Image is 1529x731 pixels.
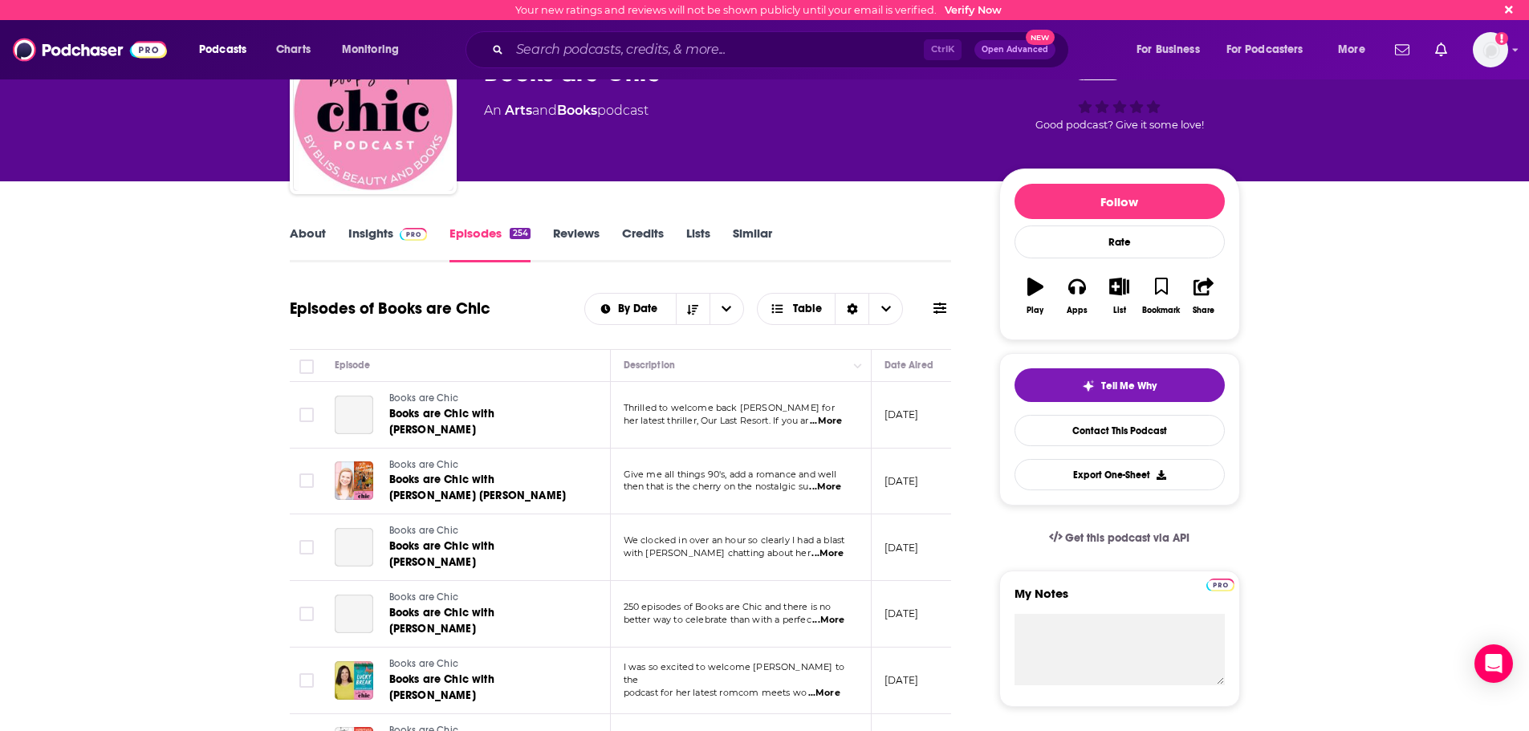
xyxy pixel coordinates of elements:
[1113,306,1126,315] div: List
[299,540,314,554] span: Toggle select row
[1065,531,1189,545] span: Get this podcast via API
[389,591,582,605] a: Books are Chic
[1474,644,1513,683] div: Open Intercom Messenger
[809,481,841,493] span: ...More
[1035,119,1204,131] span: Good podcast? Give it some love!
[1206,576,1234,591] a: Pro website
[188,37,267,63] button: open menu
[389,392,582,406] a: Books are Chic
[884,408,919,421] p: [DATE]
[884,474,919,488] p: [DATE]
[199,39,246,61] span: Podcasts
[335,355,371,375] div: Episode
[505,103,532,118] a: Arts
[1015,184,1225,219] button: Follow
[624,687,807,698] span: podcast for her latest romcom meets wo
[342,39,399,61] span: Monitoring
[1015,415,1225,446] a: Contact This Podcast
[999,42,1240,141] div: 27Good podcast? Give it some love!
[624,547,811,558] span: with [PERSON_NAME] chatting about her
[389,525,458,536] span: Books are Chic
[811,547,844,560] span: ...More
[1389,36,1416,63] a: Show notifications dropdown
[389,539,494,569] span: Books are Chic with [PERSON_NAME]
[624,601,832,612] span: 250 episodes of Books are Chic and there is no
[299,607,314,621] span: Toggle select row
[532,103,557,118] span: and
[624,534,845,546] span: We clocked in over an hour so clearly I had a blast
[1141,267,1182,325] button: Bookmark
[622,225,664,262] a: Credits
[924,39,962,60] span: Ctrl K
[557,103,597,118] a: Books
[389,538,582,571] a: Books are Chic with [PERSON_NAME]
[510,228,530,239] div: 254
[1137,39,1200,61] span: For Business
[1101,380,1157,392] span: Tell Me Why
[293,30,453,191] img: Books are Chic
[884,355,933,375] div: Date Aired
[389,605,582,637] a: Books are Chic with [PERSON_NAME]
[389,591,458,603] span: Books are Chic
[389,672,582,704] a: Books are Chic with [PERSON_NAME]
[389,473,567,502] span: Books are Chic with [PERSON_NAME] [PERSON_NAME]
[1125,37,1220,63] button: open menu
[757,293,904,325] button: Choose View
[1182,267,1224,325] button: Share
[808,687,840,700] span: ...More
[331,37,420,63] button: open menu
[1056,267,1098,325] button: Apps
[389,458,582,473] a: Books are Chic
[553,225,600,262] a: Reviews
[389,472,582,504] a: Books are Chic with [PERSON_NAME] [PERSON_NAME]
[1026,30,1055,45] span: New
[733,225,772,262] a: Similar
[624,469,837,480] span: Give me all things 90's, add a romance and well
[389,657,582,672] a: Books are Chic
[1142,306,1180,315] div: Bookmark
[1216,37,1327,63] button: open menu
[835,294,868,324] div: Sort Direction
[1067,306,1088,315] div: Apps
[290,298,490,319] h1: Episodes of Books are Chic
[1206,579,1234,591] img: Podchaser Pro
[1473,32,1508,67] span: Logged in as celadonmarketing
[389,406,582,438] a: Books are Chic with [PERSON_NAME]
[299,473,314,488] span: Toggle select row
[884,607,919,620] p: [DATE]
[1473,32,1508,67] button: Show profile menu
[13,35,167,65] img: Podchaser - Follow, Share and Rate Podcasts
[585,303,676,315] button: open menu
[1015,368,1225,402] button: tell me why sparkleTell Me Why
[1027,306,1043,315] div: Play
[515,4,1002,16] div: Your new ratings and reviews will not be shown publicly until your email is verified.
[299,408,314,422] span: Toggle select row
[624,355,675,375] div: Description
[290,225,326,262] a: About
[266,37,320,63] a: Charts
[348,225,428,262] a: InsightsPodchaser Pro
[510,37,924,63] input: Search podcasts, credits, & more...
[389,658,458,669] span: Books are Chic
[276,39,311,61] span: Charts
[884,673,919,687] p: [DATE]
[1015,267,1056,325] button: Play
[1429,36,1454,63] a: Show notifications dropdown
[1036,518,1203,558] a: Get this podcast via API
[624,402,835,413] span: Thrilled to welcome back [PERSON_NAME] for
[884,541,919,554] p: [DATE]
[624,481,808,492] span: then that is the cherry on the nostalgic su
[1015,459,1225,490] button: Export One-Sheet
[848,356,868,376] button: Column Actions
[584,293,744,325] h2: Choose List sort
[676,294,710,324] button: Sort Direction
[624,661,845,685] span: I was so excited to welcome [PERSON_NAME] to the
[982,46,1048,54] span: Open Advanced
[299,673,314,688] span: Toggle select row
[974,40,1055,59] button: Open AdvancedNew
[389,459,458,470] span: Books are Chic
[389,407,494,437] span: Books are Chic with [PERSON_NAME]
